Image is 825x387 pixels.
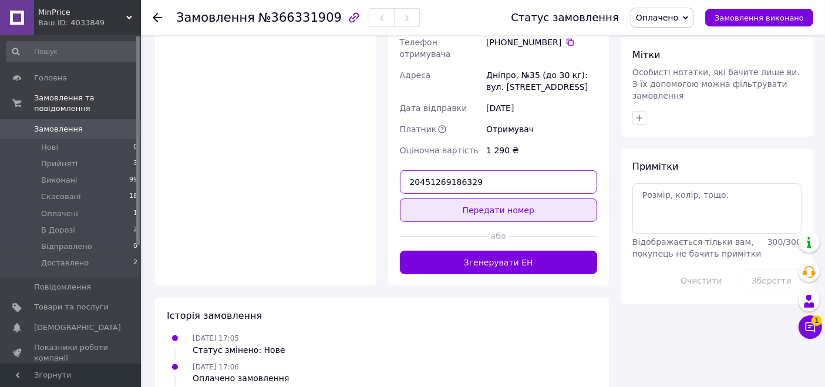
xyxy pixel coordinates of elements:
[129,175,137,186] span: 99
[400,251,598,274] button: Згенерувати ЕН
[767,237,802,247] span: 300 / 300
[41,175,78,186] span: Виконані
[133,159,137,169] span: 3
[133,208,137,219] span: 1
[400,38,451,59] span: Телефон отримувача
[400,103,467,113] span: Дата відправки
[400,70,431,80] span: Адреса
[400,124,437,134] span: Платник
[489,230,509,242] span: або
[41,191,81,202] span: Скасовані
[484,65,600,97] div: Дніпро, №35 (до 30 кг): вул. [STREET_ADDRESS]
[193,334,239,342] span: [DATE] 17:05
[38,18,141,28] div: Ваш ID: 4033849
[193,372,289,384] div: Оплачено замовлення
[632,68,800,100] span: Особисті нотатки, які бачите лише ви. З їх допомогою можна фільтрувати замовлення
[400,198,598,222] button: Передати номер
[484,119,600,140] div: Отримувач
[38,7,126,18] span: MinPrice
[6,41,139,62] input: Пошук
[153,12,162,23] div: Повернутися назад
[193,344,285,356] div: Статус змінено: Нове
[133,241,137,252] span: 0
[799,315,822,339] button: Чат з покупцем1
[811,315,822,326] span: 1
[34,322,121,333] span: [DEMOGRAPHIC_DATA]
[34,73,67,83] span: Головна
[705,9,813,26] button: Замовлення виконано
[41,258,89,268] span: Доставлено
[484,97,600,119] div: [DATE]
[41,142,58,153] span: Нові
[400,170,598,194] input: Номер експрес-накладної
[484,140,600,161] div: 1 290 ₴
[193,363,239,371] span: [DATE] 17:06
[34,93,141,114] span: Замовлення та повідомлення
[129,191,137,202] span: 18
[636,13,678,22] span: Оплачено
[632,237,761,258] span: Відображається тільки вам, покупець не бачить примітки
[133,258,137,268] span: 2
[41,241,92,252] span: Відправлено
[167,310,262,321] span: Історія замовлення
[400,146,479,155] span: Оціночна вартість
[41,225,75,235] span: В Дорозі
[486,36,597,48] div: [PHONE_NUMBER]
[133,142,137,153] span: 0
[176,11,255,25] span: Замовлення
[258,11,342,25] span: №366331909
[34,282,91,292] span: Повідомлення
[133,225,137,235] span: 2
[34,124,83,134] span: Замовлення
[34,302,109,312] span: Товари та послуги
[34,342,109,364] span: Показники роботи компанії
[511,12,619,23] div: Статус замовлення
[715,14,804,22] span: Замовлення виконано
[632,161,678,172] span: Примітки
[41,208,78,219] span: Оплачені
[632,49,661,60] span: Мітки
[41,159,78,169] span: Прийняті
